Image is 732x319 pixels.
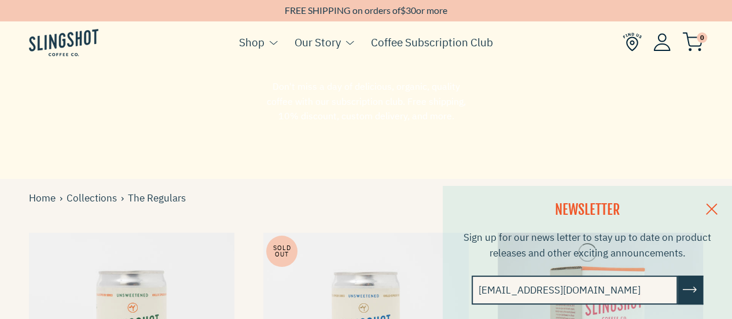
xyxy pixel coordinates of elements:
a: Shop [239,34,264,51]
img: Find Us [623,32,642,52]
a: Coffee Subscription Club [371,34,493,51]
a: Our Story [295,34,341,51]
p: Sign up for our news letter to stay up to date on product releases and other exciting announcements. [457,230,718,261]
img: cart [682,32,703,52]
span: $ [400,5,406,16]
span: 0 [697,32,707,43]
span: 30 [406,5,416,16]
img: Account [653,33,671,51]
a: 0 [682,35,703,49]
h2: NEWSLETTER [457,200,718,220]
div: Don't miss a day of delicious, organic, quality coffee with our subscription club. Free shipping,... [259,79,473,124]
input: email@example.com [472,276,678,305]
